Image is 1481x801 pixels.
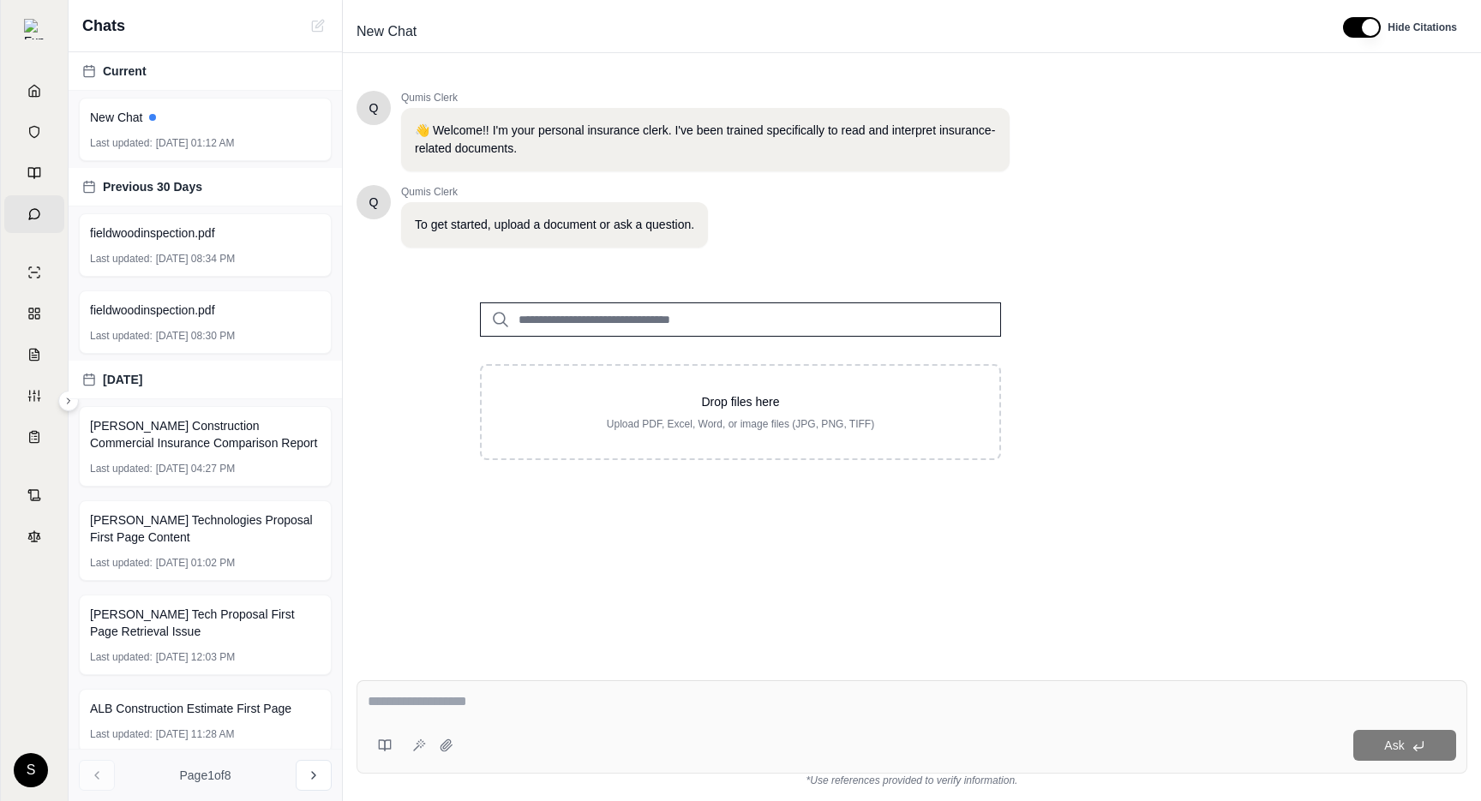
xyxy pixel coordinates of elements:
[156,556,235,570] span: [DATE] 01:02 PM
[103,371,142,388] span: [DATE]
[401,91,1010,105] span: Qumis Clerk
[90,302,215,319] span: fieldwoodinspection.pdf
[24,19,45,39] img: Expand sidebar
[4,418,64,456] a: Coverage Table
[4,336,64,374] a: Claim Coverage
[4,476,64,514] a: Contract Analysis
[4,517,64,555] a: Legal Search Engine
[90,224,215,242] span: fieldwoodinspection.pdf
[415,216,694,234] p: To get started, upload a document or ask a question.
[103,178,202,195] span: Previous 30 Days
[14,753,48,787] div: S
[90,136,153,150] span: Last updated:
[1384,738,1404,752] span: Ask
[90,329,153,343] span: Last updated:
[156,136,235,150] span: [DATE] 01:12 AM
[90,556,153,570] span: Last updated:
[509,417,972,431] p: Upload PDF, Excel, Word, or image files (JPG, PNG, TIFF)
[4,377,64,415] a: Custom Report
[350,18,423,45] span: New Chat
[90,252,153,266] span: Last updated:
[4,295,64,332] a: Policy Comparisons
[90,650,153,664] span: Last updated:
[308,15,328,36] button: New Chat
[90,462,153,475] span: Last updated:
[90,606,321,640] span: [PERSON_NAME] Tech Proposal First Page Retrieval Issue
[1388,21,1457,34] span: Hide Citations
[90,417,321,451] span: [PERSON_NAME] Construction Commercial Insurance Comparison Report
[4,195,64,233] a: Chat
[4,113,64,151] a: Documents Vault
[156,462,235,475] span: [DATE] 04:27 PM
[17,12,51,46] button: Expand sidebar
[369,99,379,117] span: Hello
[156,329,235,343] span: [DATE] 08:30 PM
[509,393,972,410] p: Drop files here
[1353,730,1456,761] button: Ask
[156,650,235,664] span: [DATE] 12:03 PM
[415,122,996,158] p: 👋 Welcome!! I'm your personal insurance clerk. I've been trained specifically to read and interpr...
[350,18,1322,45] div: Edit Title
[4,154,64,192] a: Prompt Library
[90,109,142,126] span: New Chat
[401,185,708,199] span: Qumis Clerk
[156,252,235,266] span: [DATE] 08:34 PM
[357,774,1467,787] div: *Use references provided to verify information.
[90,727,153,741] span: Last updated:
[90,511,321,546] span: [PERSON_NAME] Technologies Proposal First Page Content
[156,727,235,741] span: [DATE] 11:28 AM
[58,391,79,411] button: Expand sidebar
[103,63,147,80] span: Current
[4,254,64,291] a: Single Policy
[180,767,231,784] span: Page 1 of 8
[90,700,291,717] span: ALB Construction Estimate First Page
[82,14,125,38] span: Chats
[369,194,379,211] span: Hello
[4,72,64,110] a: Home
